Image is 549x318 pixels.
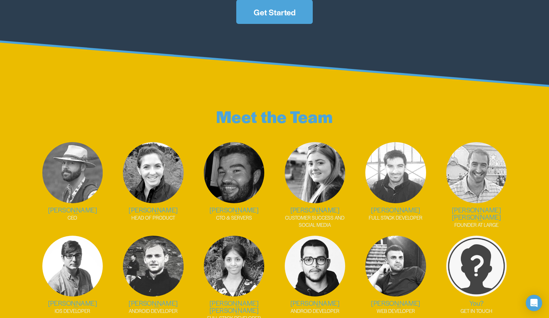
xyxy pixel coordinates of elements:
p: HEAD OF PRODUCT [116,214,191,221]
strong: Meet the Team [216,105,333,128]
h2: [PERSON_NAME] [116,206,191,213]
h2: [PERSON_NAME] [116,300,191,307]
p: FOUNDER AT LARGE [439,221,513,229]
p: FULL STACK DEVELOPER [359,214,433,221]
h2: [PERSON_NAME] [PERSON_NAME] [439,206,513,221]
div: Open Intercom Messenger [526,295,542,311]
h2: [PERSON_NAME] [36,300,110,307]
h2: [PERSON_NAME] [278,206,352,213]
p: ANDROID DEVELOPER [278,307,352,315]
h2: [PERSON_NAME] [359,300,433,307]
p: GET IN TOUCH [439,307,513,315]
h2: [PERSON_NAME] [359,206,433,213]
p: CTO & SERVERS [197,214,271,221]
p: IOS DEVELOPER [36,307,110,315]
p: WEB DEVELOPER [359,307,433,315]
h2: [PERSON_NAME] [278,300,352,307]
p: ANDROID DEVELOPER [116,307,191,315]
h2: [PERSON_NAME] [36,206,110,213]
h2: You? [439,300,513,307]
h2: [PERSON_NAME] [197,206,271,213]
p: CEO [36,214,110,221]
p: CUSTOMER SUCCESS AND SOCIAL MEDIA [278,214,352,229]
h2: [PERSON_NAME] [PERSON_NAME] [197,300,271,314]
